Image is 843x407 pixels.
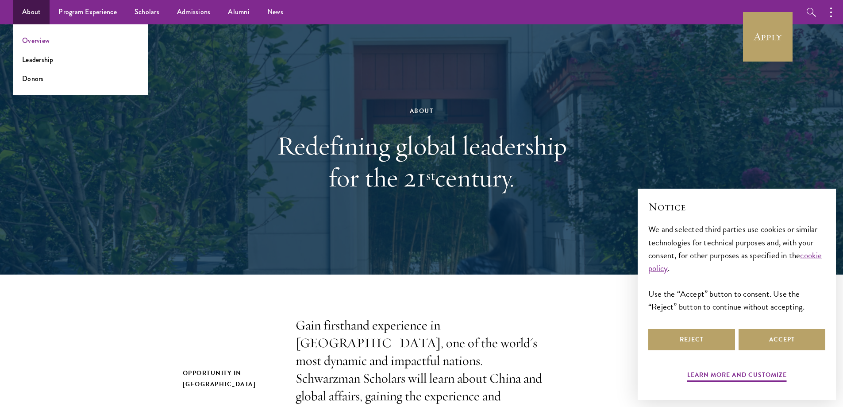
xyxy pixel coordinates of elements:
a: Overview [22,35,50,46]
sup: st [426,167,435,184]
div: We and selected third parties use cookies or similar technologies for technical purposes and, wit... [648,223,825,313]
h1: Redefining global leadership for the 21 century. [269,130,574,194]
div: About [269,105,574,116]
a: cookie policy [648,249,822,275]
button: Learn more and customize [687,369,787,383]
button: Accept [739,329,825,350]
h2: Notice [648,199,825,214]
a: Leadership [22,54,54,65]
h2: Opportunity in [GEOGRAPHIC_DATA] [183,368,278,390]
a: Apply [743,12,793,62]
button: Reject [648,329,735,350]
a: Donors [22,74,44,84]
